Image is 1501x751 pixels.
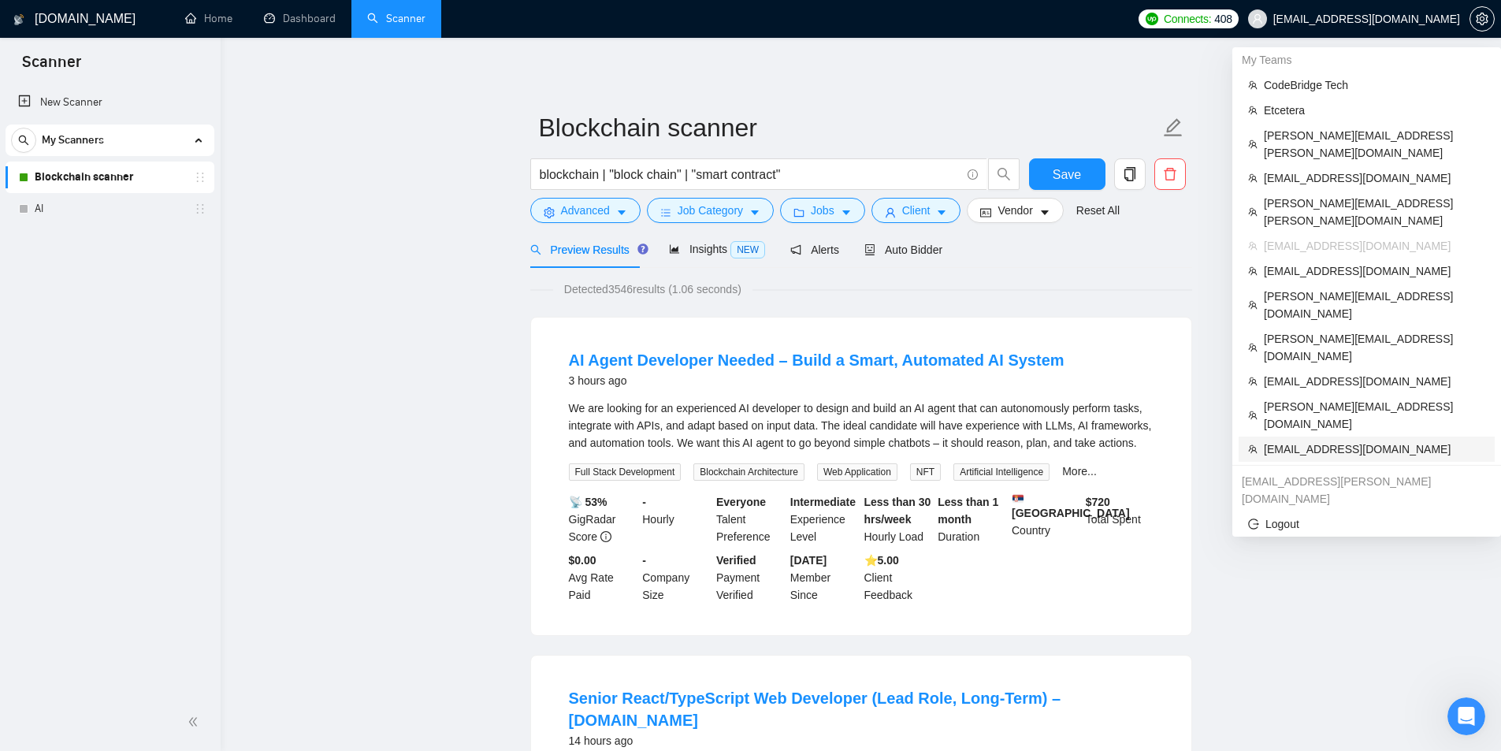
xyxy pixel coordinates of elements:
span: holder [194,171,206,184]
span: team [1248,207,1258,217]
b: Everyone [716,496,766,508]
div: Duration [934,493,1009,545]
button: search [988,158,1020,190]
span: Job Category [678,202,743,219]
span: bars [660,206,671,218]
a: New Scanner [18,87,202,118]
span: Jobs [811,202,834,219]
div: 14 hours ago [569,731,1154,750]
button: folderJobscaret-down [780,198,865,223]
a: searchScanner [367,12,425,25]
b: ⭐️ 5.00 [864,554,899,567]
button: setting [1469,6,1495,32]
a: homeHome [185,12,232,25]
span: caret-down [749,206,760,218]
img: logo [13,7,24,32]
div: Tooltip anchor [636,242,650,256]
span: Connects: [1164,10,1211,28]
a: setting [1469,13,1495,25]
span: Full Stack Development [569,463,682,481]
span: Insights [669,243,765,255]
span: CodeBridge Tech [1264,76,1485,94]
b: $0.00 [569,554,596,567]
span: delete [1155,167,1185,181]
span: area-chart [669,244,680,255]
span: Scanner [9,50,94,84]
span: [PERSON_NAME][EMAIL_ADDRESS][DOMAIN_NAME] [1264,398,1485,433]
button: userClientcaret-down [871,198,961,223]
span: My Scanners [42,125,104,156]
span: NFT [910,463,941,481]
span: Detected 3546 results (1.06 seconds) [553,281,752,298]
span: [PERSON_NAME][EMAIL_ADDRESS][PERSON_NAME][DOMAIN_NAME] [1264,195,1485,229]
span: [EMAIL_ADDRESS][DOMAIN_NAME] [1264,169,1485,187]
span: setting [544,206,555,218]
span: Auto Bidder [864,244,942,256]
div: Avg Rate Paid [566,552,640,604]
span: Save [1053,165,1081,184]
span: caret-down [616,206,627,218]
iframe: Intercom live chat [1447,697,1485,735]
span: 408 [1214,10,1232,28]
span: team [1248,80,1258,90]
span: team [1248,241,1258,251]
a: AI Agent Developer Needed – Build a Smart, Automated AI System [569,351,1064,369]
span: team [1248,377,1258,386]
span: Advanced [561,202,610,219]
div: Hourly Load [861,493,935,545]
div: Hourly [639,493,713,545]
img: 🇷🇸 [1012,493,1024,504]
b: Less than 1 month [938,496,998,526]
li: My Scanners [6,125,214,225]
button: delete [1154,158,1186,190]
span: [EMAIL_ADDRESS][DOMAIN_NAME] [1264,373,1485,390]
span: robot [864,244,875,255]
button: idcardVendorcaret-down [967,198,1063,223]
span: idcard [980,206,991,218]
img: upwork-logo.png [1146,13,1158,25]
b: - [642,496,646,508]
span: Etcetera [1264,102,1485,119]
b: Less than 30 hrs/week [864,496,931,526]
span: team [1248,106,1258,115]
span: Web Application [817,463,897,481]
span: team [1248,411,1258,420]
span: [PERSON_NAME][EMAIL_ADDRESS][PERSON_NAME][DOMAIN_NAME] [1264,127,1485,162]
button: settingAdvancedcaret-down [530,198,641,223]
span: search [989,167,1019,181]
b: 📡 53% [569,496,607,508]
span: folder [793,206,804,218]
span: [EMAIL_ADDRESS][DOMAIN_NAME] [1264,237,1485,255]
span: [PERSON_NAME][EMAIL_ADDRESS][DOMAIN_NAME] [1264,330,1485,365]
span: team [1248,173,1258,183]
input: Search Freelance Jobs... [540,165,960,184]
li: New Scanner [6,87,214,118]
span: Vendor [998,202,1032,219]
span: NEW [730,241,765,258]
span: notification [790,244,801,255]
span: Blockchain Architecture [693,463,804,481]
span: double-left [188,714,203,730]
div: GigRadar Score [566,493,640,545]
a: AI [35,193,184,225]
a: Blockchain scanner [35,162,184,193]
a: More... [1062,465,1097,478]
span: team [1248,266,1258,276]
span: search [12,135,35,146]
span: edit [1163,117,1183,138]
b: - [642,554,646,567]
button: search [11,128,36,153]
div: Member Since [787,552,861,604]
div: Total Spent [1083,493,1157,545]
span: Artificial Intelligence [953,463,1050,481]
span: [PERSON_NAME][EMAIL_ADDRESS][DOMAIN_NAME] [1264,288,1485,322]
span: user [885,206,896,218]
span: user [1252,13,1263,24]
a: Senior React/TypeScript Web Developer (Lead Role, Long-Term) – [DOMAIN_NAME] [569,690,1061,729]
span: team [1248,139,1258,149]
span: logout [1248,519,1259,530]
span: Preview Results [530,244,644,256]
span: Logout [1248,515,1485,533]
span: setting [1470,13,1494,25]
div: Country [1009,493,1083,545]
